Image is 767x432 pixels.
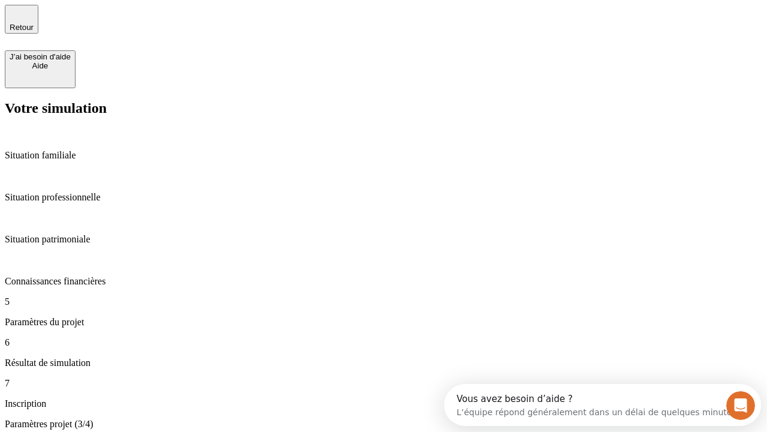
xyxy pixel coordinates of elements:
[10,61,71,70] div: Aide
[444,384,761,426] iframe: Intercom live chat discovery launcher
[5,337,762,348] p: 6
[5,398,762,409] p: Inscription
[10,23,34,32] span: Retour
[5,296,762,307] p: 5
[5,276,762,287] p: Connaissances financières
[13,20,295,32] div: L’équipe répond généralement dans un délai de quelques minutes.
[5,5,330,38] div: Ouvrir le Messenger Intercom
[5,100,762,116] h2: Votre simulation
[5,378,762,389] p: 7
[5,358,762,368] p: Résultat de simulation
[5,5,38,34] button: Retour
[5,150,762,161] p: Situation familiale
[5,419,617,430] p: Paramètres projet (3/4)
[5,234,762,245] p: Situation patrimoniale
[13,10,295,20] div: Vous avez besoin d’aide ?
[5,317,762,328] p: Paramètres du projet
[5,50,76,88] button: J’ai besoin d'aideAide
[10,52,71,61] div: J’ai besoin d'aide
[5,192,762,203] p: Situation professionnelle
[726,391,755,420] iframe: Intercom live chat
